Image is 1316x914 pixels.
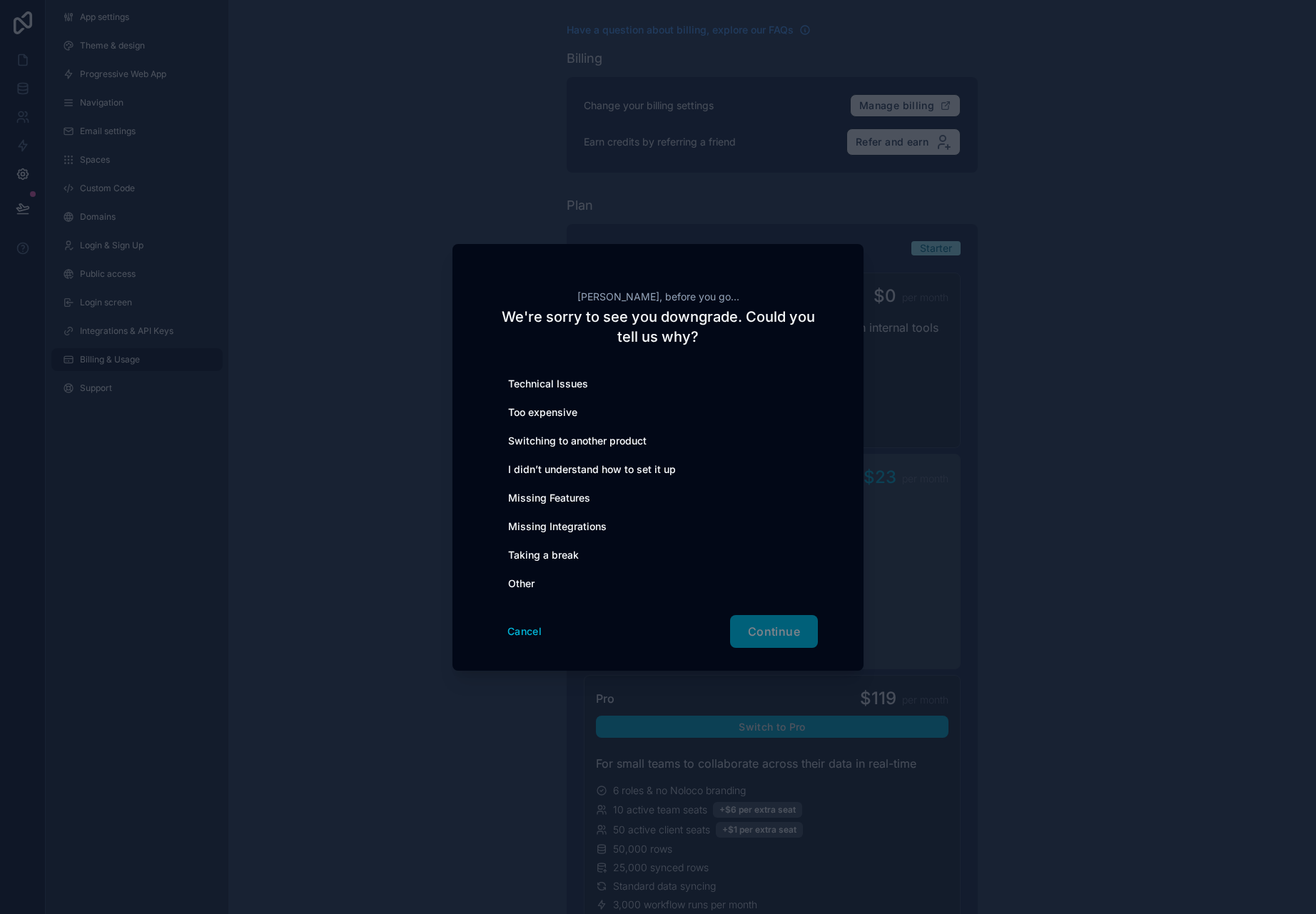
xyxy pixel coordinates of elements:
[498,512,818,541] div: Missing Integrations
[498,427,818,455] div: Switching to another product
[498,541,818,569] div: Taking a break
[498,569,818,598] div: Other
[498,455,818,484] div: I didn’t understand how to set it up
[498,398,818,427] div: Too expensive
[498,620,551,643] button: Cancel
[498,307,818,347] h2: We're sorry to see you downgrade. Could you tell us why?
[498,484,818,512] div: Missing Features
[498,290,818,304] h2: [PERSON_NAME], before you go...
[498,370,818,398] div: Technical Issues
